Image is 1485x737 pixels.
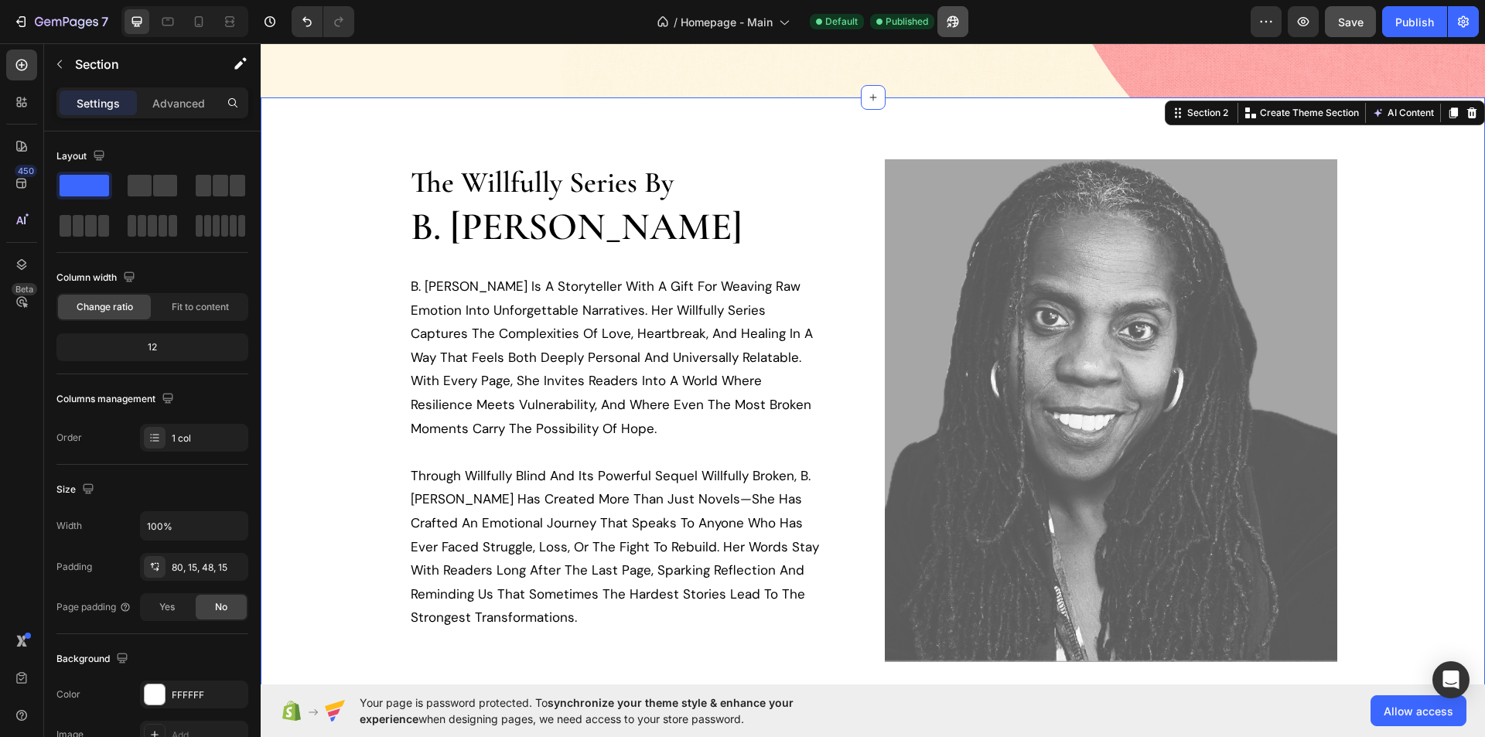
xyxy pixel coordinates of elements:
[12,283,37,295] div: Beta
[159,600,175,614] span: Yes
[681,14,773,30] span: Homepage - Main
[56,688,80,701] div: Color
[56,479,97,500] div: Size
[923,63,971,77] div: Section 2
[825,15,858,29] span: Default
[77,95,120,111] p: Settings
[1382,6,1447,37] button: Publish
[56,431,82,445] div: Order
[1325,6,1376,37] button: Save
[674,14,678,30] span: /
[172,561,244,575] div: 80, 15, 48, 15
[141,512,247,540] input: Auto
[215,600,227,614] span: No
[101,12,108,31] p: 7
[15,165,37,177] div: 450
[152,95,205,111] p: Advanced
[1395,14,1434,30] div: Publish
[172,688,244,702] div: FFFFFF
[999,63,1098,77] p: Create Theme Section
[1371,695,1466,726] button: Allow access
[56,649,131,670] div: Background
[56,519,82,533] div: Width
[56,600,131,614] div: Page padding
[172,300,229,314] span: Fit to content
[1384,703,1453,719] span: Allow access
[292,6,354,37] div: Undo/Redo
[56,560,92,574] div: Padding
[1108,60,1176,79] button: AI Content
[75,55,202,73] p: Section
[56,268,138,288] div: Column width
[56,389,177,410] div: Columns management
[360,696,794,725] span: synchronize your theme style & enhance your experience
[56,146,108,167] div: Layout
[6,6,115,37] button: 7
[172,432,244,445] div: 1 col
[60,336,245,358] div: 12
[886,15,928,29] span: Published
[1432,661,1470,698] div: Open Intercom Messenger
[1338,15,1364,29] span: Save
[77,300,133,314] span: Change ratio
[261,43,1485,684] iframe: Design area
[360,694,854,727] span: Your page is password protected. To when designing pages, we need access to your store password.
[624,116,1077,619] img: gempages_580092663856890389-71f43c3c-edf3-4b9c-92b4-45786d7bc62e.jpg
